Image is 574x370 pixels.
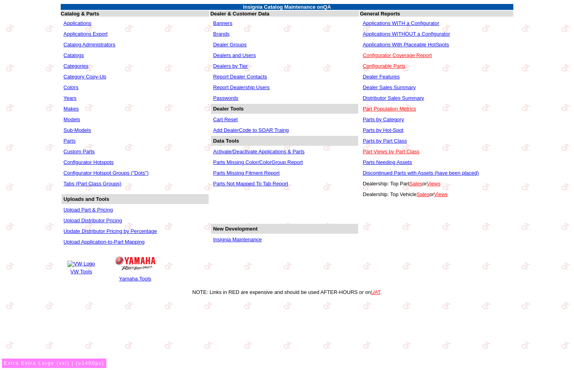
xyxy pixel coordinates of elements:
a: Makes [63,106,79,112]
a: Report Dealership Users [213,84,269,90]
a: Insignia Maintenance [213,236,262,242]
a: Upload Part & Pricing [63,207,113,213]
a: Sales [409,181,422,187]
a: Category Copy-Up [63,74,106,80]
td: Insignia Catalog Maintenance on [61,4,513,10]
a: Tabs (Part Class Groups) [63,181,121,187]
a: Upload Application-to-Part Mapping [63,239,145,245]
b: Uploads and Tools [63,196,109,202]
a: Upload Distributor Pricing [63,217,122,223]
td: Yamaha Tools [115,275,156,282]
a: Yamaha Logo Yamaha Tools [114,252,157,283]
a: Distributor Sales Summary [363,95,424,101]
a: Discontinued Parts with Assets (have been placed) [363,170,479,176]
a: Applications [63,20,91,26]
a: Configurator Hotspots [63,159,113,165]
a: Dealer Features [363,74,399,80]
a: Views [434,191,447,197]
a: Sales [417,191,430,197]
a: Banners [213,20,232,26]
td: Dealership: Top Part or [361,179,513,189]
a: Parts by Hot-Spot [363,127,403,133]
a: Parts Missing Fitment Report [213,170,280,176]
a: Applications Export [63,31,108,37]
img: VW Logo [67,261,95,267]
a: Part Population Metrics [363,106,416,112]
a: Custom Parts [63,149,95,154]
a: Categories [63,63,88,69]
img: Yamaha Logo [115,256,155,270]
a: Models [63,116,80,122]
td: VW Tools [67,268,95,275]
a: Brands [213,31,229,37]
b: General Reports [360,11,400,17]
a: Dealer Groups [213,42,247,48]
a: UAT [371,289,380,295]
div: NOTE: Links in RED are expensive and should be used AFTER-HOURS or on . [3,289,571,295]
b: Catalog & Parts [61,11,99,17]
b: Data Tools [213,138,239,144]
a: Parts by Part Class [363,138,407,144]
a: Sub-Models [63,127,91,133]
a: Report Dealer Contacts [213,74,267,80]
a: Activate/Deactivate Applications & Parts [213,149,305,154]
a: Dealers and Users [213,52,256,58]
a: Configurable Parts [363,63,405,69]
a: Years [63,95,77,101]
td: Dealership: Top Vehicle or [361,189,513,199]
a: Applications WITH a Configurator [363,20,439,26]
a: Part Views by Part Class [363,149,419,154]
a: Parts Missing Color/ColorGroup Report [213,159,303,165]
b: Dealer Tools [213,106,244,112]
a: Parts by Category [363,116,404,122]
a: Configurator Hotspot Groups ("Dots") [63,170,148,176]
a: Applications With Placeable HotSpots [363,42,449,48]
a: Catalogs [63,52,84,58]
span: QA [323,4,331,10]
a: Parts Needing Assets [363,159,412,165]
a: Views [427,181,440,187]
a: Dealer Sales Summary [363,84,416,90]
a: Applications WITHOUT a Configurator [363,31,450,37]
b: New Development [213,226,257,232]
a: Parts [63,138,75,144]
a: Colors [63,84,79,90]
a: Catalog Administrators [63,42,115,48]
a: Cart Reset [213,116,238,122]
a: Configurator Coverage Report [363,52,432,58]
a: Parts Not Mapped To Tab Report [213,181,288,187]
a: Passwords [213,95,238,101]
a: Dealers by Tier [213,63,248,69]
a: VW Logo VW Tools [66,259,96,276]
a: Add DealerCode to SOAR Traing [213,127,289,133]
a: Update Distributor Pricing by Percentage [63,228,157,234]
b: Dealer & Customer Data [210,11,269,17]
